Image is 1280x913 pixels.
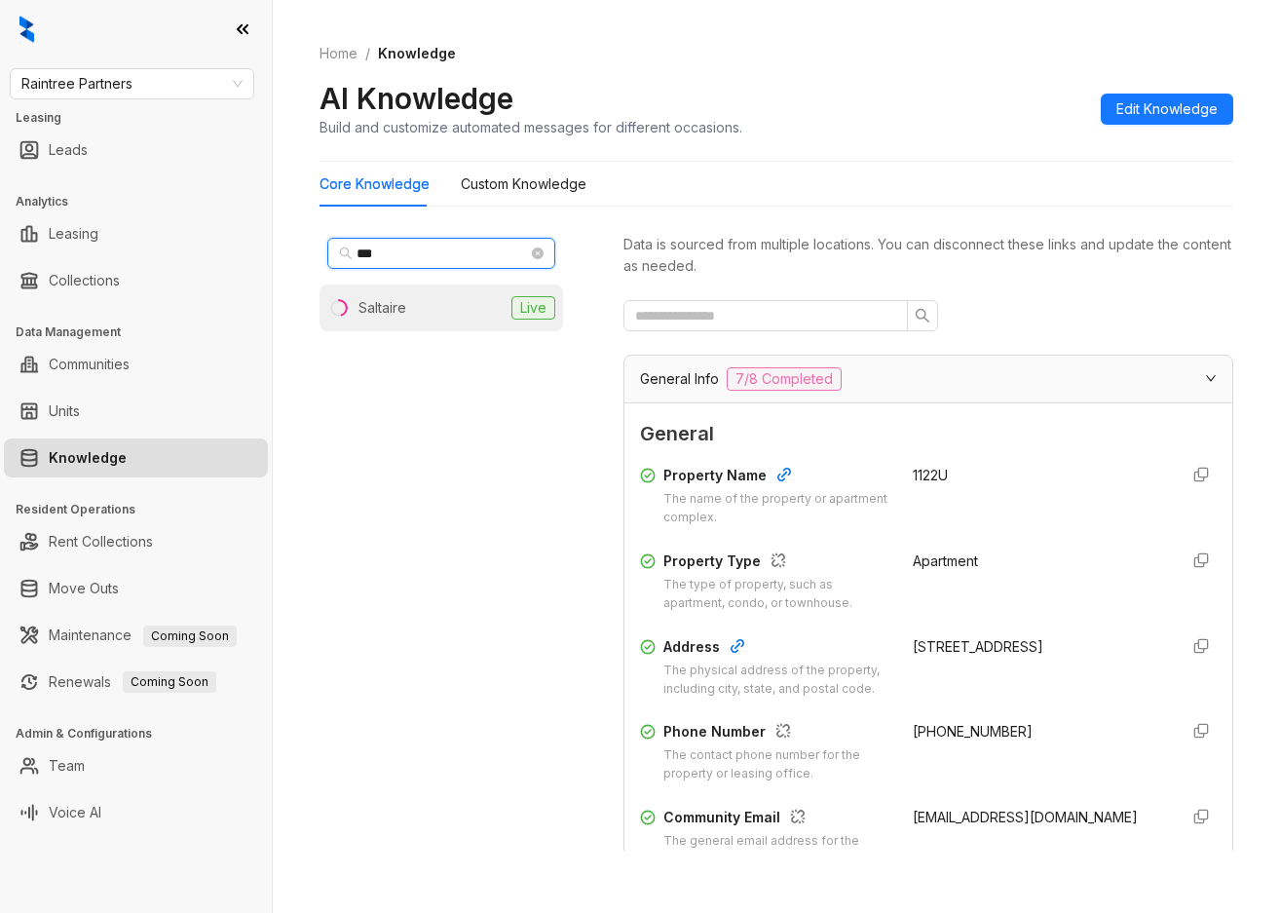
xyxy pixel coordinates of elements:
div: Property Type [663,551,889,576]
div: The physical address of the property, including city, state, and postal code. [663,662,889,699]
span: Apartment [913,552,978,569]
a: Collections [49,261,120,300]
a: Units [49,392,80,431]
span: close-circle [532,247,544,259]
span: Raintree Partners [21,69,243,98]
li: Units [4,392,268,431]
li: Communities [4,345,268,384]
div: Core Knowledge [320,173,430,195]
span: [PHONE_NUMBER] [913,723,1033,740]
div: The type of property, such as apartment, condo, or townhouse. [663,576,889,613]
h3: Resident Operations [16,501,272,518]
span: [EMAIL_ADDRESS][DOMAIN_NAME] [913,809,1138,825]
li: Voice AI [4,793,268,832]
li: Collections [4,261,268,300]
span: Knowledge [378,45,456,61]
li: Maintenance [4,616,268,655]
div: Address [663,636,889,662]
span: 1122U [913,467,948,483]
a: Rent Collections [49,522,153,561]
li: Move Outs [4,569,268,608]
button: Edit Knowledge [1101,94,1233,125]
div: The name of the property or apartment complex. [663,490,889,527]
a: Leasing [49,214,98,253]
span: search [915,308,930,323]
h3: Admin & Configurations [16,725,272,742]
a: RenewalsComing Soon [49,663,216,702]
a: Communities [49,345,130,384]
span: search [339,247,353,260]
h3: Data Management [16,323,272,341]
a: Knowledge [49,438,127,477]
div: General Info7/8 Completed [624,356,1232,402]
span: Live [511,296,555,320]
li: Rent Collections [4,522,268,561]
span: expanded [1205,372,1217,384]
li: Team [4,746,268,785]
div: Data is sourced from multiple locations. You can disconnect these links and update the content as... [623,234,1233,277]
div: Community Email [663,807,889,832]
h3: Leasing [16,109,272,127]
li: / [365,43,370,64]
img: logo [19,16,34,43]
h2: AI Knowledge [320,80,513,117]
div: Custom Knowledge [461,173,586,195]
li: Leasing [4,214,268,253]
span: Coming Soon [143,626,237,647]
div: Build and customize automated messages for different occasions. [320,117,742,137]
li: Knowledge [4,438,268,477]
h3: Analytics [16,193,272,210]
span: Coming Soon [123,671,216,693]
a: Leads [49,131,88,170]
span: General Info [640,368,719,390]
div: Phone Number [663,721,889,746]
li: Renewals [4,663,268,702]
span: Edit Knowledge [1116,98,1218,120]
span: 7/8 Completed [727,367,842,391]
div: Property Name [663,465,889,490]
a: Voice AI [49,793,101,832]
a: Move Outs [49,569,119,608]
div: [STREET_ADDRESS] [913,636,1162,658]
a: Home [316,43,361,64]
div: The contact phone number for the property or leasing office. [663,746,889,783]
span: General [640,419,1217,449]
a: Team [49,746,85,785]
div: Saltaire [358,297,406,319]
li: Leads [4,131,268,170]
div: The general email address for the property or community inquiries. [663,832,889,869]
